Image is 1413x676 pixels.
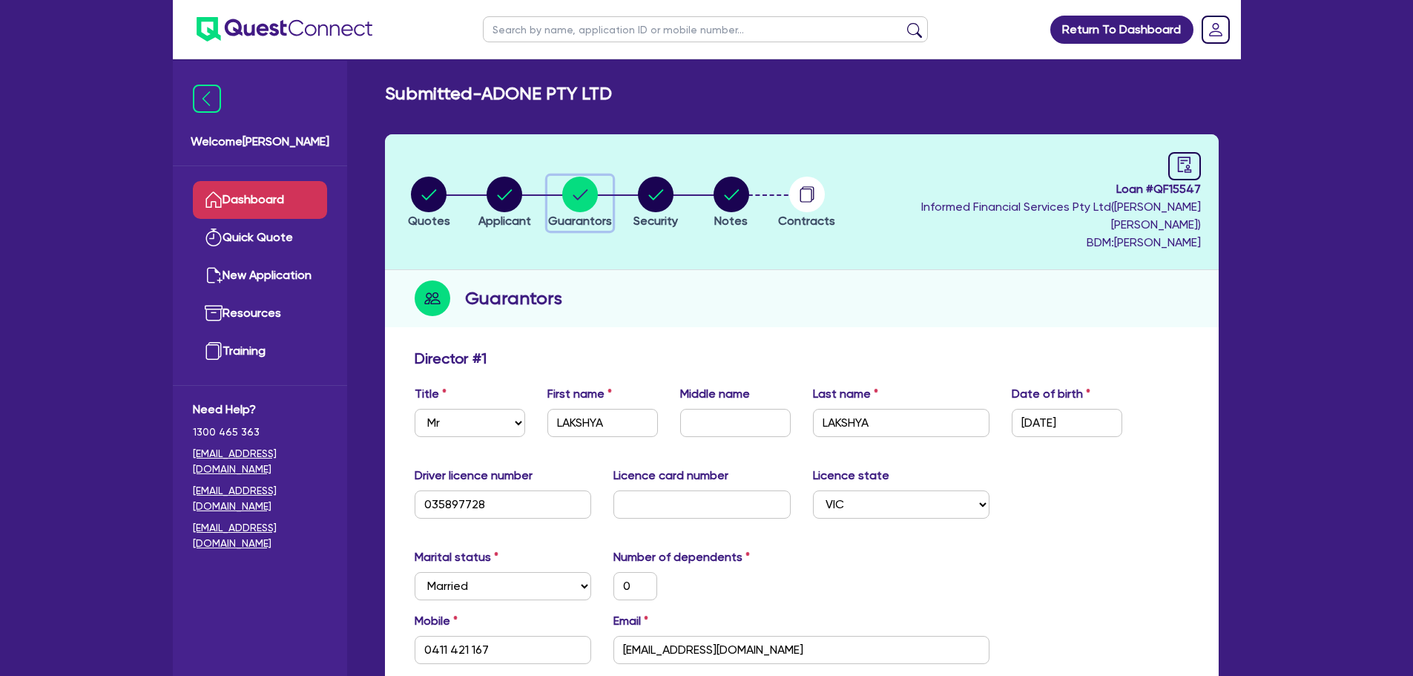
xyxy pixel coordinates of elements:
button: Security [633,176,679,231]
button: Applicant [478,176,532,231]
span: Applicant [478,214,531,228]
label: Email [613,612,648,630]
a: Quick Quote [193,219,327,257]
span: Security [633,214,678,228]
label: Licence card number [613,467,728,485]
h3: Director # 1 [415,350,487,367]
label: Mobile [415,612,458,630]
label: Licence state [813,467,889,485]
span: BDM: [PERSON_NAME] [848,234,1200,252]
h2: Guarantors [465,285,562,312]
a: Dashboard [193,181,327,219]
span: audit [1176,157,1193,173]
label: Title [415,385,447,403]
button: Guarantors [547,176,613,231]
label: Number of dependents [613,548,750,566]
img: step-icon [415,280,450,316]
h2: Submitted - ADONE PTY LTD [385,83,612,105]
a: [EMAIL_ADDRESS][DOMAIN_NAME] [193,446,327,477]
a: Resources [193,295,327,332]
label: Middle name [680,385,750,403]
span: Contracts [778,214,835,228]
img: training [205,342,223,360]
label: Driver licence number [415,467,533,485]
span: 1300 465 363 [193,424,327,440]
span: Guarantors [548,214,612,228]
span: Welcome [PERSON_NAME] [191,133,329,151]
span: Notes [714,214,748,228]
span: Loan # QF15547 [848,180,1200,198]
label: Marital status [415,548,498,566]
a: Training [193,332,327,370]
img: resources [205,304,223,322]
img: quick-quote [205,229,223,246]
img: new-application [205,266,223,284]
span: Need Help? [193,401,327,419]
a: New Application [193,257,327,295]
input: Search by name, application ID or mobile number... [483,16,928,42]
a: Dropdown toggle [1196,10,1235,49]
a: Return To Dashboard [1050,16,1193,44]
input: DD / MM / YYYY [1012,409,1122,437]
button: Contracts [777,176,836,231]
label: Last name [813,385,878,403]
span: Informed Financial Services Pty Ltd ( [PERSON_NAME] [PERSON_NAME] ) [921,200,1201,232]
label: First name [547,385,612,403]
img: icon-menu-close [193,85,221,113]
button: Quotes [407,176,451,231]
span: Quotes [408,214,450,228]
button: Notes [713,176,750,231]
img: quest-connect-logo-blue [197,17,372,42]
a: [EMAIL_ADDRESS][DOMAIN_NAME] [193,520,327,551]
label: Date of birth [1012,385,1090,403]
a: [EMAIL_ADDRESS][DOMAIN_NAME] [193,483,327,514]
